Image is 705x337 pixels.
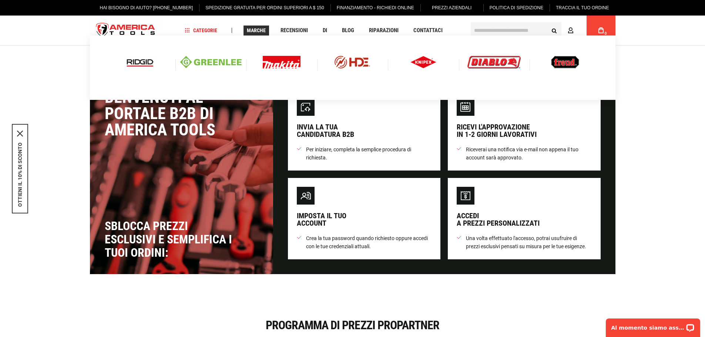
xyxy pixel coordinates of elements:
button: Vicino [17,131,23,137]
img: Logo Greenlee [180,56,242,68]
img: Logo del diavolo [467,56,521,68]
button: Ricerca [547,23,561,37]
font: Hai bisogno di aiuto? [PHONE_NUMBER] [100,5,193,10]
font: Blog [342,27,354,34]
font: Sblocca prezzi esclusivi e semplifica i tuoi ordini: [105,219,232,260]
img: Logo Makita [263,56,301,68]
font: Contattaci [413,27,443,34]
a: Blog [339,26,357,36]
font: a prezzi personalizzati [457,219,540,228]
img: Logo rigido [125,56,155,68]
font: Recensioni [281,27,308,34]
svg: icona di chiusura [17,131,23,137]
button: Apri il widget della chat LiveChat [85,10,94,18]
font: 0 [605,31,607,36]
img: Logo di Freud [551,56,579,68]
font: Una volta effettuato l'accesso, potrai usufruire di prezzi esclusivi pensati su misura per le tue... [466,235,586,249]
font: candidatura B2B [297,130,354,139]
font: Prezzi aziendali [432,5,471,10]
button: OTTIENI IL 10% DI SCONTO [17,142,23,207]
img: Strumenti americani [90,17,162,44]
font: Riparazioni [369,27,399,34]
font: in 1-2 giorni lavorativi [457,130,537,139]
font: Marche [247,27,266,33]
font: Al momento siamo assenti. Tornate a trovarci più tardi! [10,11,177,17]
font: Programma di prezzi ProPartner [266,318,439,332]
a: Categorie [181,26,221,36]
a: Marche [244,26,269,36]
font: Account [576,27,600,33]
font: Riceverai una notifica via e-mail non appena il tuo account sarà approvato. [466,146,578,161]
font: Categorie [193,27,217,33]
a: Riparazioni [366,26,402,36]
font: account [297,219,326,228]
a: Contattaci [410,26,446,36]
font: portale B2B di America Tools [105,104,215,139]
font: Crea la tua password quando richiesto oppure accedi con le tue credenziali attuali. [306,235,428,249]
font: Spedizione gratuita per ordini superiori a $ 150 [205,5,324,10]
iframe: Widget di chat LiveChat [601,314,705,337]
a: logo del negozio [90,17,162,44]
font: Per iniziare, completa la semplice procedura di richiesta. [306,146,411,161]
font: Imposta il tuo [297,211,346,220]
a: Recensioni [277,26,311,36]
font: Finanziamento - Richiedi online [337,5,414,10]
font: Accedi [457,211,479,220]
font: Traccia il tuo ordine [556,5,609,10]
a: 0 [594,16,608,45]
font: Ricevi l'approvazione [457,122,530,131]
a: Di [319,26,330,36]
img: Logo Knipex [410,56,436,68]
font: Di [323,27,327,34]
font: Politica di spedizione [490,5,543,10]
font: Invia la tua [297,122,338,131]
img: Logo HDE [322,56,383,68]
